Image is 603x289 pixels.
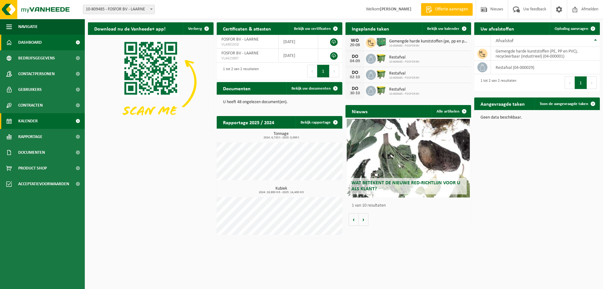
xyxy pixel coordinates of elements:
[550,22,599,35] a: Ophaling aanvragen
[221,56,274,61] span: VLA615897
[535,97,599,110] a: Toon de aangevraagde taken
[389,60,420,64] span: 10-809485 - FOSFOR BV
[351,181,460,192] span: Wat betekent de nieuwe RED-richtlijn voor u als klant?
[279,49,318,63] td: [DATE]
[349,54,361,59] div: DO
[279,35,318,49] td: [DATE]
[349,59,361,64] div: 04-09
[18,129,42,145] span: Rapportage
[389,44,468,48] span: 10-809485 - FOSFOR BV
[389,55,420,60] span: Restafval
[223,100,336,104] p: U heeft 48 ongelezen document(en).
[307,65,317,77] button: Previous
[18,50,55,66] span: Bedrijfsgegevens
[220,191,342,194] span: 2024: 19,900 m3 - 2025: 14,400 m3
[220,64,259,78] div: 1 tot 2 van 2 resultaten
[18,35,42,50] span: Dashboard
[329,65,339,77] button: Next
[376,53,387,64] img: WB-1100-HPE-GN-50
[540,102,588,106] span: Toon de aangevraagde taken
[376,37,387,47] img: PB-HB-1400-HPE-GN-01
[220,186,342,194] h3: Kubiek
[18,66,55,82] span: Contactpersonen
[88,22,172,35] h2: Download nu de Vanheede+ app!
[18,160,47,176] span: Product Shop
[18,82,42,97] span: Gebruikers
[345,22,395,35] h2: Ingeplande taken
[317,65,329,77] button: 1
[359,213,368,226] button: Volgende
[481,115,594,120] p: Geen data beschikbaar.
[376,85,387,96] img: WB-1100-HPE-GN-50
[496,38,513,43] span: Afvalstof
[217,82,257,94] h2: Documenten
[221,37,259,42] span: FOSFOR BV - LAARNE
[432,105,470,118] a: Alle artikelen
[352,203,468,208] p: 1 van 10 resultaten
[217,116,280,128] h2: Rapportage 2025 / 2024
[18,113,38,129] span: Kalender
[376,69,387,80] img: WB-1100-HPE-GN-50
[221,42,274,47] span: VLA901910
[220,132,342,139] h3: Tonnage
[474,22,520,35] h2: Uw afvalstoffen
[217,22,277,35] h2: Certificaten & attesten
[18,176,69,192] span: Acceptatievoorwaarden
[380,7,411,12] strong: [PERSON_NAME]
[349,38,361,43] div: WO
[183,22,213,35] button: Verberg
[421,3,473,16] a: Offerte aanvragen
[220,136,342,139] span: 2024: 6,720 t - 2025: 0,000 t
[349,86,361,91] div: DO
[555,27,588,31] span: Ophaling aanvragen
[491,47,600,61] td: gemengde harde kunststoffen (PE, PP en PVC), recycleerbaar (industrieel) (04-000001)
[349,43,361,47] div: 20-08
[18,19,38,35] span: Navigatie
[294,27,331,31] span: Bekijk uw certificaten
[477,76,516,90] div: 1 tot 2 van 2 resultaten
[296,116,342,129] a: Bekijk rapportage
[349,75,361,80] div: 02-10
[389,92,420,96] span: 10-809485 - FOSFOR BV
[389,87,420,92] span: Restafval
[83,5,155,14] span: 10-809485 - FOSFOR BV - LAARNE
[349,213,359,226] button: Vorige
[221,51,259,56] span: FOSFOR BV - LAARNE
[286,82,342,95] a: Bekijk uw documenten
[349,70,361,75] div: DO
[565,76,575,89] button: Previous
[389,71,420,76] span: Restafval
[587,76,597,89] button: Next
[347,119,470,197] a: Wat betekent de nieuwe RED-richtlijn voor u als klant?
[291,86,331,91] span: Bekijk uw documenten
[188,27,202,31] span: Verberg
[491,61,600,74] td: restafval (04-000029)
[349,91,361,96] div: 30-10
[18,97,43,113] span: Contracten
[422,22,470,35] a: Bekijk uw kalender
[18,145,45,160] span: Documenten
[389,39,468,44] span: Gemengde harde kunststoffen (pe, pp en pvc), recycleerbaar (industrieel)
[88,35,214,129] img: Download de VHEPlus App
[434,6,470,13] span: Offerte aanvragen
[389,76,420,80] span: 10-809485 - FOSFOR BV
[474,97,531,110] h2: Aangevraagde taken
[427,27,459,31] span: Bekijk uw kalender
[575,76,587,89] button: 1
[289,22,342,35] a: Bekijk uw certificaten
[345,105,374,117] h2: Nieuws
